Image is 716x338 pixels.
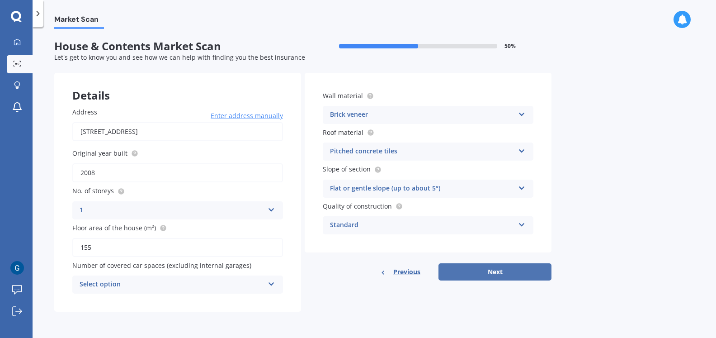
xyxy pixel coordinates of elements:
[323,202,392,210] span: Quality of construction
[72,163,283,182] input: Enter year
[393,265,420,279] span: Previous
[72,122,283,141] input: Enter address
[72,149,127,157] span: Original year built
[438,263,551,281] button: Next
[54,15,104,27] span: Market Scan
[80,279,264,290] div: Select option
[330,220,514,231] div: Standard
[54,73,301,100] div: Details
[72,238,283,257] input: Enter floor area
[323,91,363,100] span: Wall material
[72,261,251,270] span: Number of covered car spaces (excluding internal garages)
[323,165,371,174] span: Slope of section
[54,53,305,62] span: Let's get to know you and see how we can help with finding you the best insurance
[330,109,514,120] div: Brick veneer
[211,111,283,120] span: Enter address manually
[72,108,97,116] span: Address
[72,187,114,195] span: No. of storeys
[504,43,516,49] span: 50 %
[10,261,24,275] img: ACg8ocKqBRTURWaxY9bfEkFK4a82kD4LACk8GYRfAu-qqrEJ3Z7oRA=s96-c
[54,40,303,53] span: House & Contents Market Scan
[330,146,514,157] div: Pitched concrete tiles
[72,224,156,232] span: Floor area of the house (m²)
[80,205,264,216] div: 1
[330,183,514,194] div: Flat or gentle slope (up to about 5°)
[323,128,363,137] span: Roof material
